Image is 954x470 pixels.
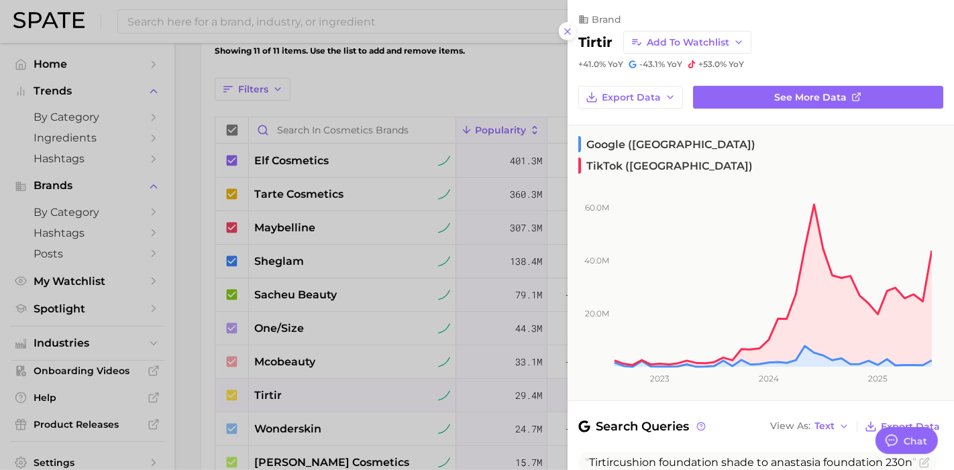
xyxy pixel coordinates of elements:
tspan: 2023 [650,373,670,384]
button: Export Data [861,417,943,436]
button: Add to Watchlist [623,31,751,54]
span: Search Queries [578,417,708,436]
span: View As [770,422,810,430]
span: brand [592,13,621,25]
span: Tirtir [589,456,613,469]
span: Google ([GEOGRAPHIC_DATA]) [578,136,755,152]
span: +41.0% [578,59,606,69]
span: Export Data [602,92,661,103]
span: TikTok ([GEOGRAPHIC_DATA]) [578,158,753,174]
button: Export Data [578,86,683,109]
tspan: 2025 [868,373,888,384]
span: cushion foundation shade to anastasia foundation 230n [585,456,916,469]
span: Text [814,422,835,430]
span: YoY [729,59,744,70]
button: View AsText [767,418,853,435]
span: See more data [775,92,847,103]
h2: tirtir [578,34,613,50]
span: YoY [667,59,682,70]
span: +53.0% [698,59,727,69]
span: YoY [608,59,623,70]
a: See more data [693,86,943,109]
span: -43.1% [639,59,665,69]
span: Add to Watchlist [647,37,729,48]
button: Flag as miscategorized or irrelevant [919,457,930,468]
span: Export Data [881,421,940,432]
tspan: 2024 [759,373,779,384]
